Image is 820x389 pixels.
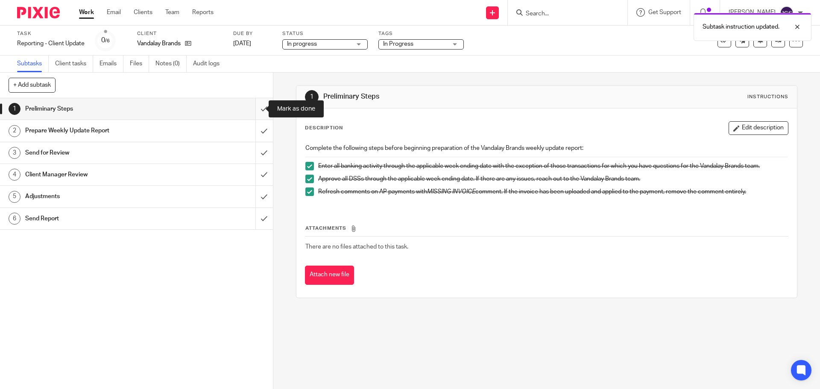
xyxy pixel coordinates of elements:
[729,121,788,135] button: Edit description
[318,175,788,183] p: Approve all DSSs through the applicable week ending date. If there are any issues, reach out to t...
[9,169,20,181] div: 4
[165,8,179,17] a: Team
[9,191,20,203] div: 5
[25,124,173,137] h1: Prepare Weekly Update Report
[9,125,20,137] div: 2
[318,162,788,170] p: Enter all banking activity through the applicable week ending date with the exception of those tr...
[780,6,794,20] img: svg%3E
[703,23,779,31] p: Subtask instruction updated.
[137,39,181,48] p: Vandalay Brands
[747,94,788,100] div: Instructions
[233,30,272,37] label: Due by
[192,8,214,17] a: Reports
[233,41,251,47] span: [DATE]
[101,35,110,45] div: 0
[25,168,173,181] h1: Client Manager Review
[305,226,346,231] span: Attachments
[25,146,173,159] h1: Send for Review
[107,8,121,17] a: Email
[100,56,123,72] a: Emails
[17,56,49,72] a: Subtasks
[378,30,464,37] label: Tags
[25,102,173,115] h1: Preliminary Steps
[134,8,152,17] a: Clients
[193,56,226,72] a: Audit logs
[9,78,56,92] button: + Add subtask
[305,90,319,104] div: 1
[17,39,85,48] div: Reporting - Client Update
[79,8,94,17] a: Work
[305,266,354,285] button: Attach new file
[130,56,149,72] a: Files
[17,7,60,18] img: Pixie
[25,212,173,225] h1: Send Report
[305,144,788,152] p: Complete the following steps before beginning preparation of the Vandalay Brands weekly update re...
[305,125,343,132] p: Description
[9,103,20,115] div: 1
[55,56,93,72] a: Client tasks
[9,147,20,159] div: 3
[137,30,223,37] label: Client
[287,41,317,47] span: In progress
[25,190,173,203] h1: Adjustments
[105,38,110,43] small: /6
[17,30,85,37] label: Task
[323,92,565,101] h1: Preliminary Steps
[318,187,788,196] p: Refresh comments on AP payments with comment. If the invoice has been uploaded and applied to the...
[305,244,408,250] span: There are no files attached to this task.
[282,30,368,37] label: Status
[383,41,413,47] span: In Progress
[9,213,20,225] div: 6
[155,56,187,72] a: Notes (0)
[427,189,475,195] em: MISSING INVOICE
